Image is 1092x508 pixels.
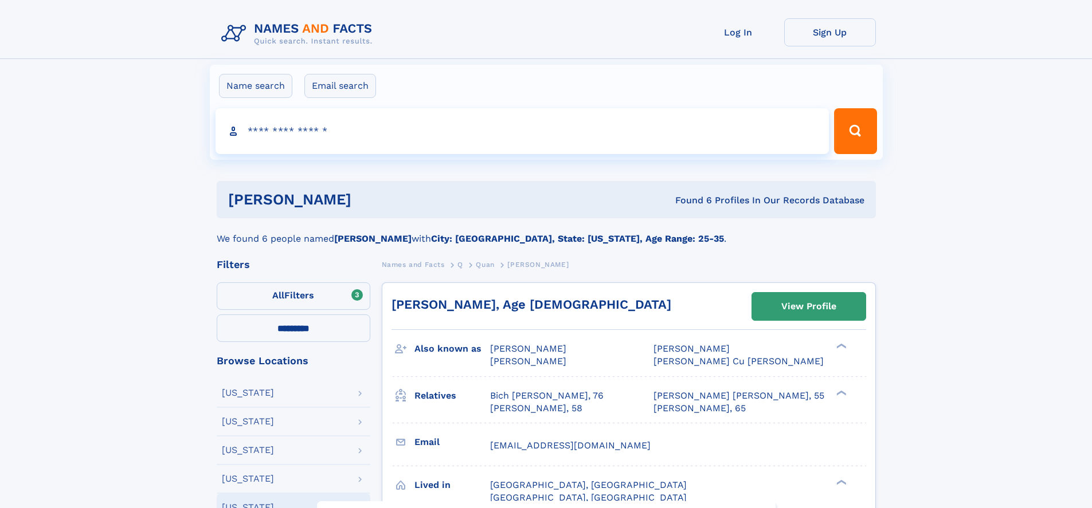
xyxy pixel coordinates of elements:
[490,356,566,367] span: [PERSON_NAME]
[217,356,370,366] div: Browse Locations
[490,479,687,490] span: [GEOGRAPHIC_DATA], [GEOGRAPHIC_DATA]
[490,402,582,415] a: [PERSON_NAME], 58
[217,282,370,310] label: Filters
[217,259,370,270] div: Filters
[414,386,490,405] h3: Relatives
[490,440,651,451] span: [EMAIL_ADDRESS][DOMAIN_NAME]
[228,192,514,207] h1: [PERSON_NAME]
[414,339,490,359] h3: Also known as
[219,74,292,98] label: Name search
[476,261,494,269] span: Quan
[653,356,824,367] span: [PERSON_NAME] Cu [PERSON_NAME]
[513,194,864,207] div: Found 6 Profiles In Our Records Database
[692,18,784,46] a: Log In
[653,389,824,402] a: [PERSON_NAME] [PERSON_NAME], 55
[457,261,463,269] span: Q
[392,297,671,312] a: [PERSON_NAME], Age [DEMOGRAPHIC_DATA]
[222,446,274,455] div: [US_STATE]
[653,402,746,415] a: [PERSON_NAME], 65
[833,342,847,350] div: ❯
[653,343,730,354] span: [PERSON_NAME]
[476,257,494,271] a: Quan
[457,257,463,271] a: Q
[217,18,382,49] img: Logo Names and Facts
[272,290,284,301] span: All
[414,432,490,452] h3: Email
[490,343,566,354] span: [PERSON_NAME]
[222,388,274,397] div: [US_STATE]
[216,108,829,154] input: search input
[414,475,490,495] h3: Lived in
[781,293,836,320] div: View Profile
[784,18,876,46] a: Sign Up
[382,257,445,271] a: Names and Facts
[752,293,866,320] a: View Profile
[507,261,569,269] span: [PERSON_NAME]
[431,233,724,244] b: City: [GEOGRAPHIC_DATA], State: [US_STATE], Age Range: 25-35
[833,389,847,396] div: ❯
[217,218,876,246] div: We found 6 people named with .
[334,233,412,244] b: [PERSON_NAME]
[222,474,274,483] div: [US_STATE]
[490,389,604,402] a: Bich [PERSON_NAME], 76
[490,492,687,503] span: [GEOGRAPHIC_DATA], [GEOGRAPHIC_DATA]
[834,108,876,154] button: Search Button
[833,478,847,486] div: ❯
[304,74,376,98] label: Email search
[222,417,274,426] div: [US_STATE]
